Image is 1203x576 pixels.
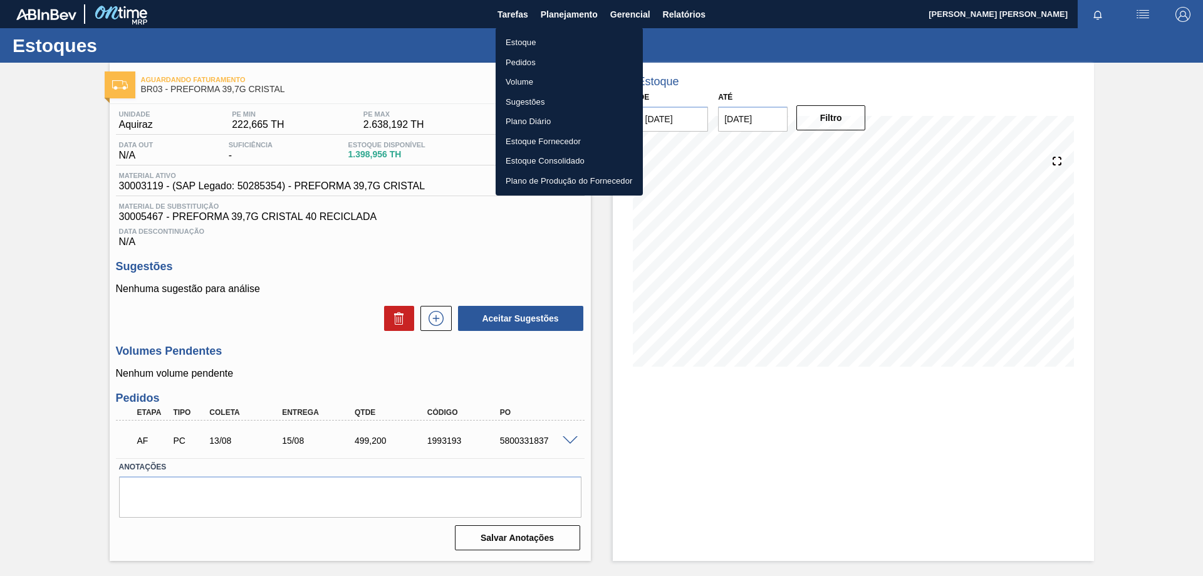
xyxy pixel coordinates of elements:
a: Estoque Fornecedor [496,132,643,152]
a: Estoque Consolidado [496,151,643,171]
a: Pedidos [496,53,643,73]
a: Sugestões [496,92,643,112]
a: Plano de Produção do Fornecedor [496,171,643,191]
a: Plano Diário [496,112,643,132]
a: Volume [496,72,643,92]
a: Estoque [496,33,643,53]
